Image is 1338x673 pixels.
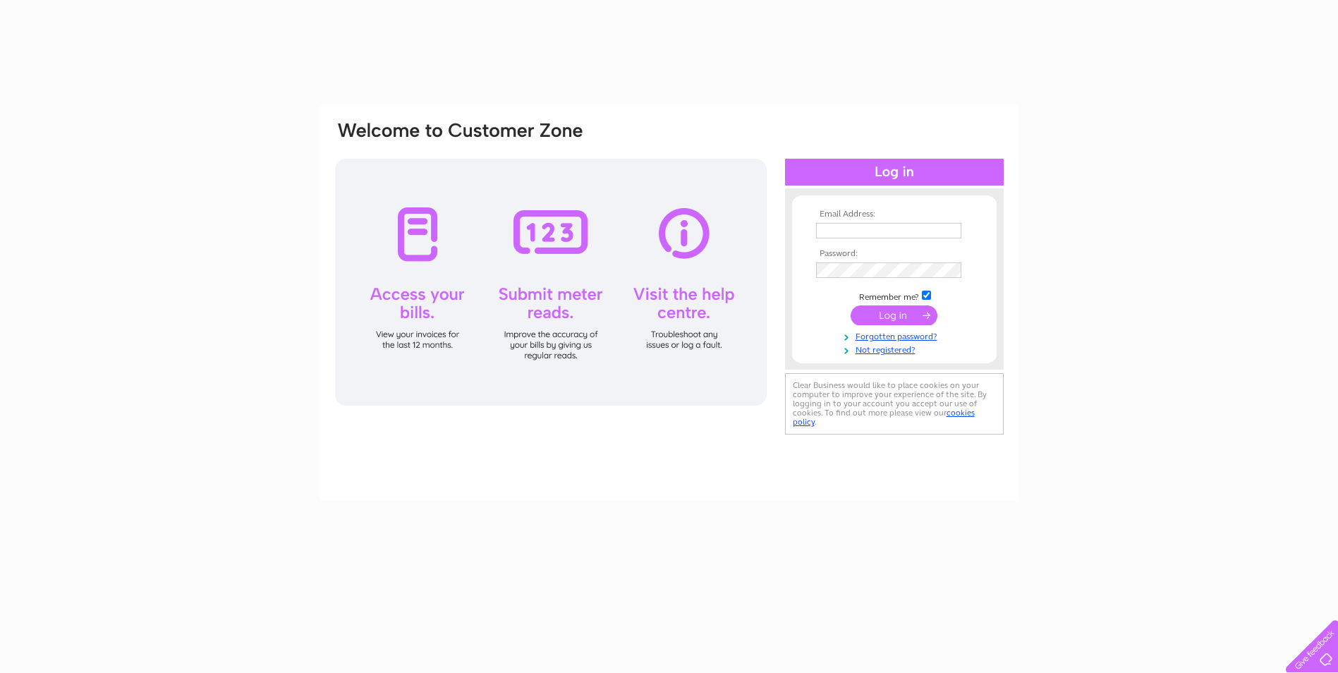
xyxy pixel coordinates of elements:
[813,289,976,303] td: Remember me?
[816,342,976,356] a: Not registered?
[785,373,1004,435] div: Clear Business would like to place cookies on your computer to improve your experience of the sit...
[813,249,976,259] th: Password:
[793,408,975,427] a: cookies policy
[851,305,937,325] input: Submit
[813,210,976,219] th: Email Address:
[816,329,976,342] a: Forgotten password?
